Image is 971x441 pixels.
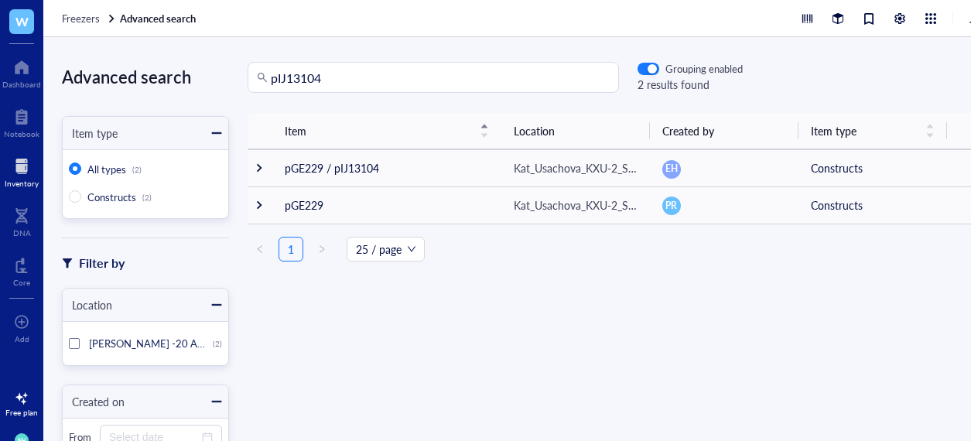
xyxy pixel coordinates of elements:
[347,237,425,262] div: Page Size
[665,199,677,213] span: PR
[13,253,30,287] a: Core
[5,179,39,188] div: Inventory
[13,228,31,238] div: DNA
[248,237,272,262] li: Previous Page
[62,11,100,26] span: Freezers
[638,76,743,93] div: 2 results found
[514,197,638,214] div: Kat_Usachova_KXU-2_Sporeamicin_Box2
[811,122,916,139] span: Item type
[15,334,29,344] div: Add
[279,237,303,262] li: 1
[132,165,142,174] div: (2)
[272,113,501,149] th: Item
[514,159,638,176] div: Kat_Usachova_KXU-2_Sporeamicin_Box2
[5,408,38,417] div: Free plan
[650,113,798,149] th: Created by
[285,122,470,139] span: Item
[4,104,39,138] a: Notebook
[87,190,136,204] span: Constructs
[309,237,334,262] button: right
[213,339,222,348] div: (2)
[120,12,199,26] a: Advanced search
[279,238,303,261] a: 1
[15,12,29,31] span: W
[798,149,947,186] td: Constructs
[665,162,678,176] span: EH
[4,129,39,138] div: Notebook
[142,193,152,202] div: (2)
[13,278,30,287] div: Core
[798,113,947,149] th: Item type
[248,237,272,262] button: left
[62,12,117,26] a: Freezers
[798,186,947,224] td: Constructs
[63,125,118,142] div: Item type
[501,113,650,149] th: Location
[255,244,265,254] span: left
[62,62,229,91] div: Advanced search
[356,238,415,261] span: 25 / page
[665,62,743,76] div: Grouping enabled
[272,149,501,186] td: pGE229 / pIJ13104
[79,253,125,273] div: Filter by
[63,393,125,410] div: Created on
[317,244,327,254] span: right
[63,296,112,313] div: Location
[89,336,224,350] span: [PERSON_NAME] -20 Archive
[272,186,501,224] td: pGE229
[2,55,41,89] a: Dashboard
[13,203,31,238] a: DNA
[2,80,41,89] div: Dashboard
[309,237,334,262] li: Next Page
[5,154,39,188] a: Inventory
[87,162,126,176] span: All types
